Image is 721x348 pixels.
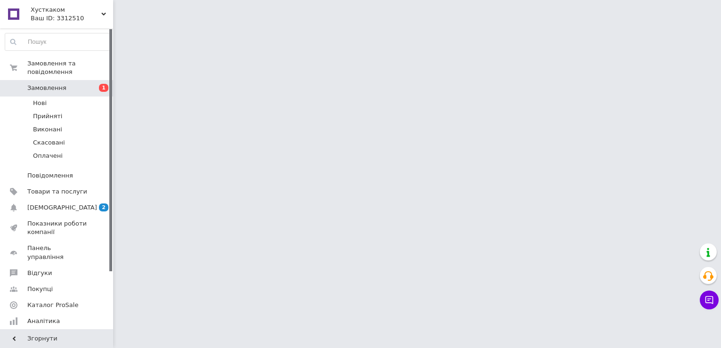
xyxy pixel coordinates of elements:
div: Ваш ID: 3312510 [31,14,113,23]
span: Прийняті [33,112,62,121]
span: Покупці [27,285,53,293]
span: Хусткаком [31,6,101,14]
span: Нові [33,99,47,107]
span: Скасовані [33,138,65,147]
span: Товари та послуги [27,187,87,196]
span: Відгуки [27,269,52,277]
span: Панель управління [27,244,87,261]
span: Аналітика [27,317,60,325]
span: 2 [99,203,108,211]
span: Каталог ProSale [27,301,78,309]
span: Замовлення [27,84,66,92]
span: [DEMOGRAPHIC_DATA] [27,203,97,212]
button: Чат з покупцем [700,291,719,309]
input: Пошук [5,33,111,50]
span: Виконані [33,125,62,134]
span: Замовлення та повідомлення [27,59,113,76]
span: 1 [99,84,108,92]
span: Повідомлення [27,171,73,180]
span: Показники роботи компанії [27,219,87,236]
span: Оплачені [33,152,63,160]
